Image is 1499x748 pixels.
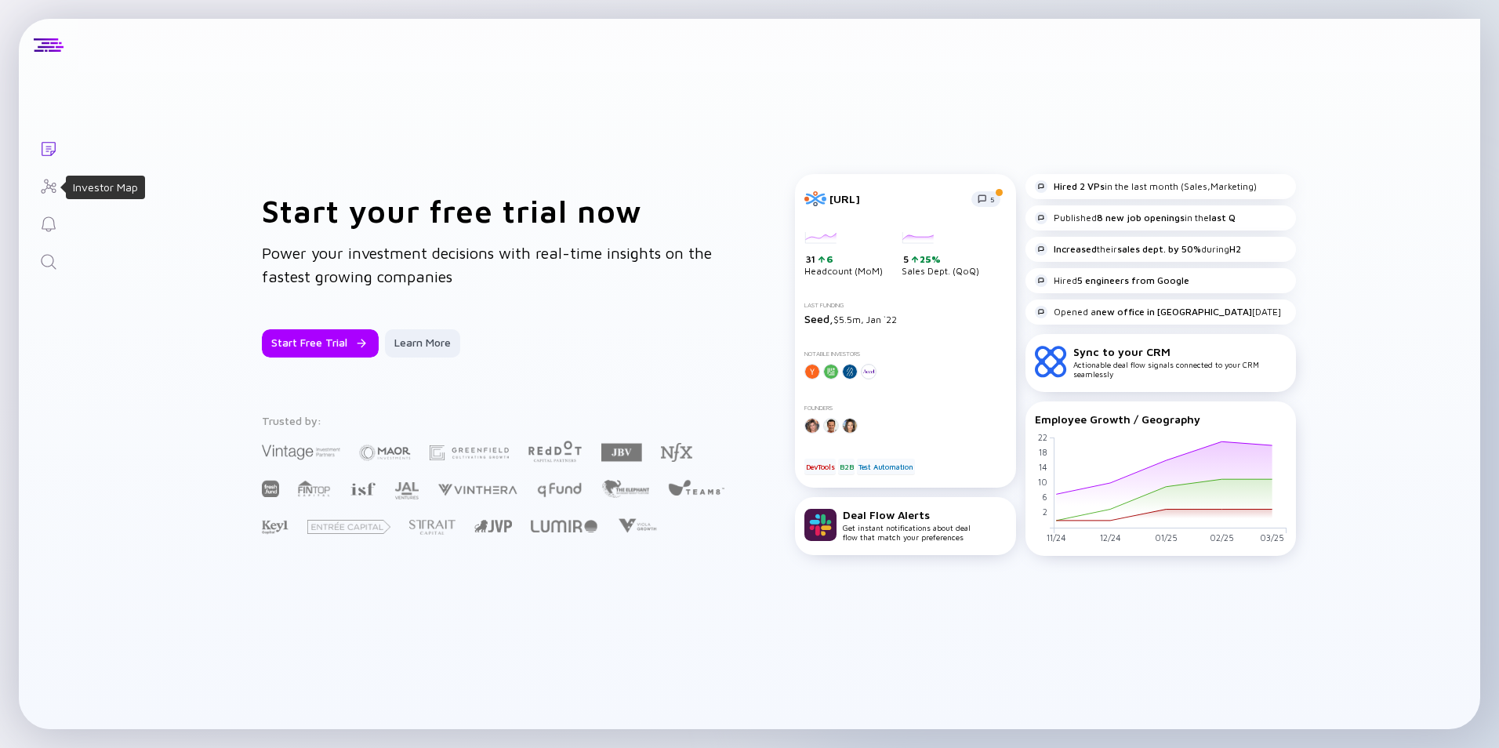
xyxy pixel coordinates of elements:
img: Strait Capital [409,520,456,535]
div: Notable Investors [804,350,1007,358]
button: Learn More [385,329,460,358]
img: Maor Investments [359,440,411,466]
div: $5.5m, Jan `22 [804,312,1007,325]
tspan: 03/25 [1260,532,1284,543]
tspan: 11/24 [1047,532,1066,543]
div: Actionable deal flow signals connected to your CRM seamlessly [1073,345,1287,379]
div: Employee Growth / Geography [1035,412,1287,426]
a: Lists [19,129,78,166]
img: Israel Secondary Fund [350,481,376,496]
img: FINTOP Capital [298,480,331,497]
div: 5 [903,253,979,266]
img: Jerusalem Venture Partners [474,520,512,532]
tspan: 12/24 [1100,532,1121,543]
img: Red Dot Capital Partners [528,438,583,463]
div: [URL] [829,192,962,205]
img: JBV Capital [601,442,642,463]
div: their during [1035,243,1241,256]
tspan: 18 [1039,446,1047,456]
img: Q Fund [536,480,583,499]
h1: Start your free trial now [262,192,732,229]
div: Deal Flow Alerts [843,508,971,521]
div: Hired [1035,274,1189,287]
img: Lumir Ventures [531,520,597,532]
div: Headcount (MoM) [804,232,883,278]
tspan: 22 [1038,431,1047,441]
tspan: 10 [1038,477,1047,487]
img: Key1 Capital [262,520,289,535]
div: Test Automation [857,459,915,474]
div: Trusted by: [262,414,728,427]
div: Investor Map [73,180,138,195]
a: Investor Map [19,166,78,204]
strong: 5 engineers from Google [1077,274,1189,286]
img: The Elephant [601,480,649,498]
div: B2B [838,459,855,474]
tspan: 2 [1043,507,1047,517]
tspan: 01/25 [1155,532,1178,543]
strong: 8 new job openings [1097,212,1185,223]
strong: last Q [1209,212,1236,223]
div: Get instant notifications about deal flow that match your preferences [843,508,971,542]
span: Seed, [804,312,833,325]
strong: Increased [1054,243,1097,255]
div: 31 [806,253,883,266]
img: Vintage Investment Partners [262,443,340,461]
tspan: 02/25 [1210,532,1234,543]
img: NFX [661,443,692,462]
div: Last Funding [804,302,1007,309]
a: Reminders [19,204,78,241]
tspan: 14 [1039,462,1047,472]
div: DevTools [804,459,836,474]
img: Team8 [668,479,724,496]
img: Entrée Capital [307,520,390,534]
img: Greenfield Partners [430,445,509,460]
img: Vinthera [437,482,517,497]
div: 25% [918,253,941,265]
img: JAL Ventures [394,482,419,499]
strong: H2 [1229,243,1241,255]
strong: new office in [GEOGRAPHIC_DATA] [1096,306,1252,318]
div: Sales Dept. (QoQ) [902,232,979,278]
a: Search [19,241,78,279]
div: Sync to your CRM [1073,345,1287,358]
img: Viola Growth [616,518,658,533]
div: 6 [825,253,833,265]
strong: sales dept. by 50% [1117,243,1201,255]
button: Start Free Trial [262,329,379,358]
div: Opened a [DATE] [1035,306,1281,318]
div: in the last month (Sales,Marketing) [1035,180,1257,193]
span: Power your investment decisions with real-time insights on the fastest growing companies [262,244,712,285]
div: Published in the [1035,212,1236,224]
tspan: 6 [1042,492,1047,502]
strong: Hired 2 VPs [1054,180,1105,192]
div: Founders [804,405,1007,412]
